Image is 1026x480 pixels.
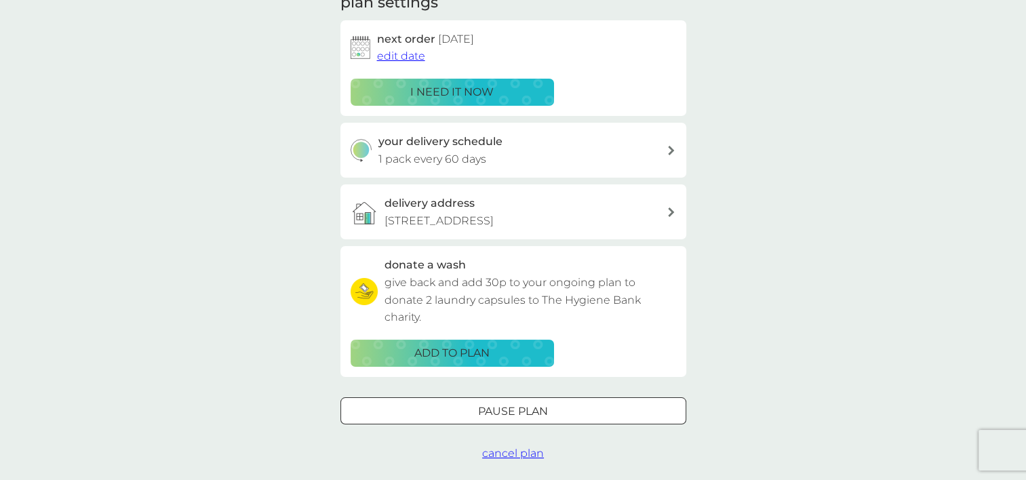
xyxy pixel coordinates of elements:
h3: donate a wash [384,256,466,274]
h3: delivery address [384,195,475,212]
button: edit date [377,47,425,65]
button: ADD TO PLAN [351,340,554,367]
span: [DATE] [438,33,474,45]
button: cancel plan [482,445,544,462]
p: [STREET_ADDRESS] [384,212,494,230]
p: ADD TO PLAN [414,344,490,362]
button: your delivery schedule1 pack every 60 days [340,123,686,178]
a: delivery address[STREET_ADDRESS] [340,184,686,239]
span: edit date [377,49,425,62]
p: 1 pack every 60 days [378,151,486,168]
h2: next order [377,31,474,48]
p: Pause plan [478,403,548,420]
p: give back and add 30p to your ongoing plan to donate 2 laundry capsules to The Hygiene Bank charity. [384,274,676,326]
button: Pause plan [340,397,686,424]
h3: your delivery schedule [378,133,502,151]
button: i need it now [351,79,554,106]
span: cancel plan [482,447,544,460]
p: i need it now [410,83,494,101]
